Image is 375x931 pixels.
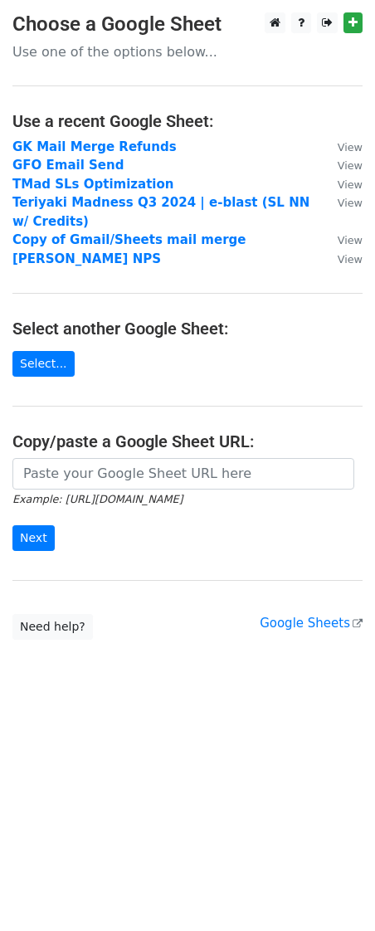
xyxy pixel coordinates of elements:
a: GK Mail Merge Refunds [12,139,177,154]
a: Google Sheets [260,616,363,631]
small: View [338,178,363,191]
a: View [321,195,363,210]
a: [PERSON_NAME] NPS [12,251,161,266]
a: Teriyaki Madness Q3 2024 | e-blast (SL NN w/ Credits) [12,195,309,229]
h4: Use a recent Google Sheet: [12,111,363,131]
small: View [338,253,363,266]
h4: Copy/paste a Google Sheet URL: [12,431,363,451]
h4: Select another Google Sheet: [12,319,363,339]
a: TMad SLs Optimization [12,177,173,192]
small: View [338,234,363,246]
a: Select... [12,351,75,377]
input: Paste your Google Sheet URL here [12,458,354,490]
a: Copy of Gmail/Sheets mail merge [12,232,246,247]
input: Next [12,525,55,551]
small: Example: [URL][DOMAIN_NAME] [12,493,183,505]
a: View [321,251,363,266]
a: Need help? [12,614,93,640]
a: View [321,232,363,247]
small: View [338,141,363,154]
a: View [321,139,363,154]
p: Use one of the options below... [12,43,363,61]
a: GFO Email Send [12,158,124,173]
small: View [338,197,363,209]
a: View [321,158,363,173]
h3: Choose a Google Sheet [12,12,363,37]
small: View [338,159,363,172]
a: View [321,177,363,192]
